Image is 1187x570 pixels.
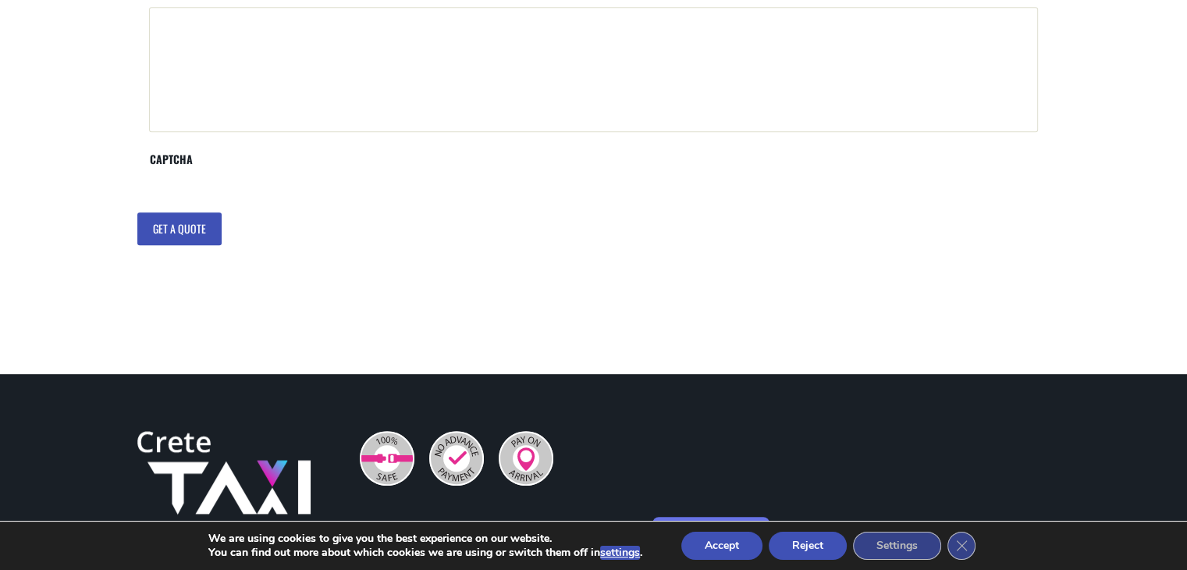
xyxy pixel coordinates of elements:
[429,431,484,486] img: No Advance Payment
[208,532,642,546] p: We are using cookies to give you the best experience on our website.
[360,431,414,486] img: 100% Safe
[137,431,311,545] img: Crete Taxi Transfers
[853,532,941,560] button: Settings
[681,532,762,560] button: Accept
[947,532,976,560] button: Close GDPR Cookie Banner
[769,532,847,560] button: Reject
[600,546,640,560] button: settings
[208,546,642,560] p: You can find out more about which cookies we are using or switch them off in .
[499,431,553,486] img: Pay On Arrival
[137,212,222,245] input: Get a quote
[149,152,193,180] label: CAPTCHA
